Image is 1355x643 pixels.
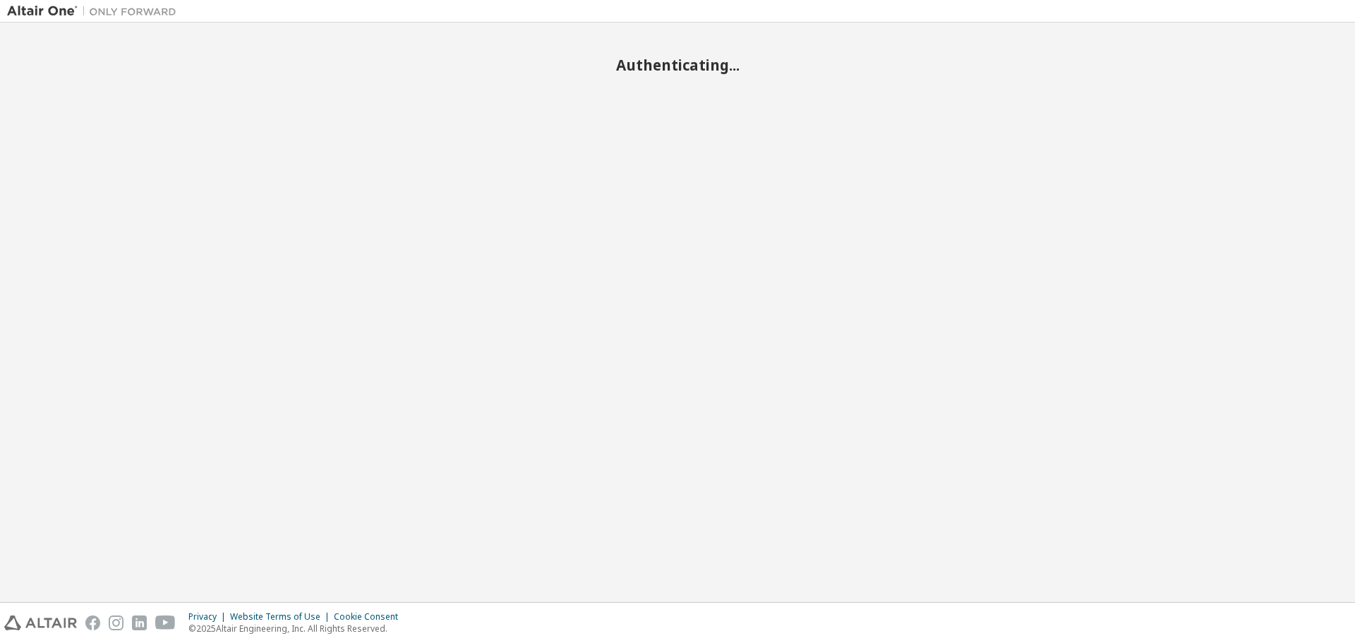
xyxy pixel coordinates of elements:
div: Privacy [188,611,230,623]
div: Website Terms of Use [230,611,334,623]
img: altair_logo.svg [4,615,77,630]
img: instagram.svg [109,615,124,630]
div: Cookie Consent [334,611,406,623]
img: facebook.svg [85,615,100,630]
img: Altair One [7,4,183,18]
p: © 2025 Altair Engineering, Inc. All Rights Reserved. [188,623,406,635]
img: linkedin.svg [132,615,147,630]
img: youtube.svg [155,615,176,630]
h2: Authenticating... [7,56,1348,74]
